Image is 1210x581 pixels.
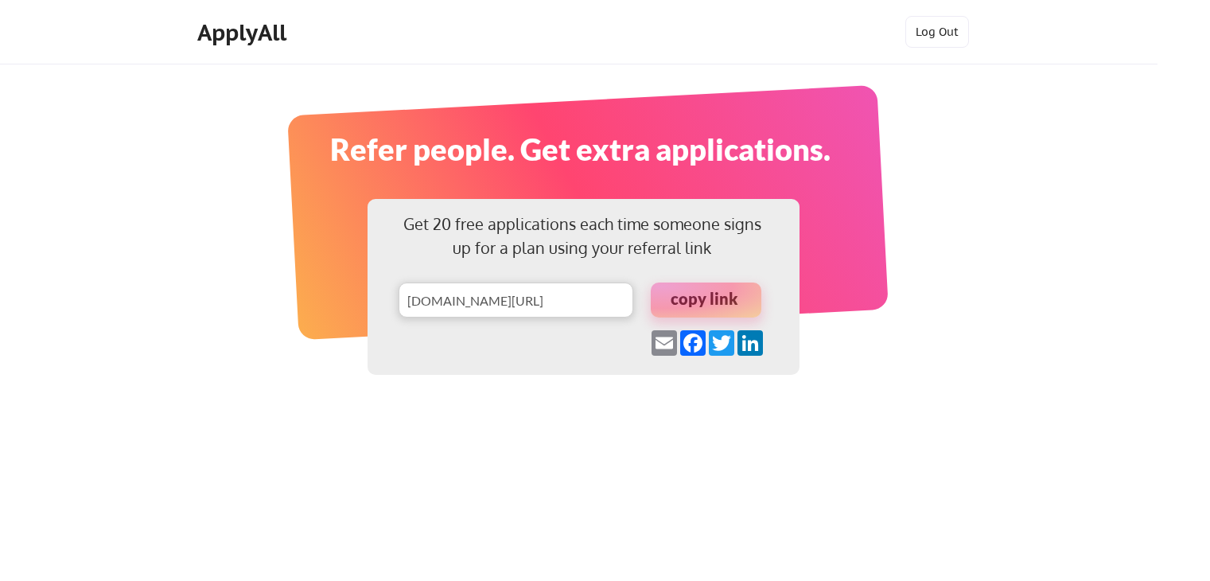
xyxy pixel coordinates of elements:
div: Get 20 free applications each time someone signs up for a plan using your referral link [399,212,765,259]
a: Facebook [679,330,707,356]
div: ApplyAll [197,19,291,46]
a: LinkedIn [736,330,765,356]
a: Email [650,330,679,356]
div: Refer people. Get extra applications. [185,127,976,172]
button: Log Out [905,16,969,48]
a: Twitter [707,330,736,356]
